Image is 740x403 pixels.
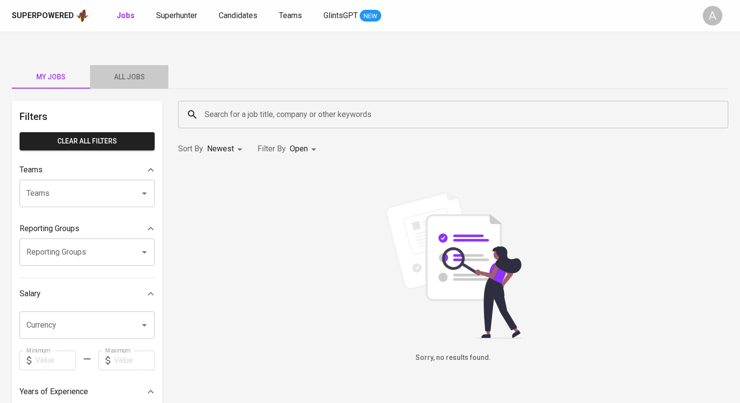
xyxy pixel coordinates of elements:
button: Open [138,245,151,259]
a: GlintsGPT NEW [324,10,381,22]
button: Open [138,187,151,200]
h6: Filters [20,109,155,124]
input: Value [114,351,155,370]
p: Years of Experience [20,386,88,398]
div: A [703,6,722,25]
input: Value [35,351,76,370]
span: My Jobs [18,71,84,83]
a: Candidates [219,10,259,22]
span: NEW [360,11,381,21]
span: GlintsGPT [324,11,358,20]
a: Teams [279,10,304,22]
div: Newest [207,140,246,158]
span: Candidates [219,11,257,20]
div: Teams [20,160,155,180]
div: Superpowered [12,10,74,22]
div: Reporting Groups [20,219,155,238]
span: Open [290,144,308,153]
button: Open [138,318,151,332]
span: Teams [279,11,302,20]
a: Superhunter [156,10,199,22]
a: Jobs [116,10,137,22]
img: file_searching.svg [380,191,527,338]
b: Jobs [116,11,135,20]
p: Salary [20,288,41,300]
div: Salary [20,284,155,304]
p: Newest [207,143,234,155]
h6: Sorry, no results found. [178,353,728,363]
p: Filter By [257,143,286,155]
span: Clear All filters [27,135,147,147]
div: Years of Experience [20,382,155,402]
span: Superhunter [156,11,197,20]
p: Sort By [178,143,203,155]
p: Reporting Groups [20,223,79,235]
a: Superpoweredapp logo [12,8,89,23]
div: Open [290,140,320,158]
p: Teams [20,164,43,176]
button: Clear All filters [20,132,155,150]
img: app logo [76,8,89,23]
span: All Jobs [96,71,162,83]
